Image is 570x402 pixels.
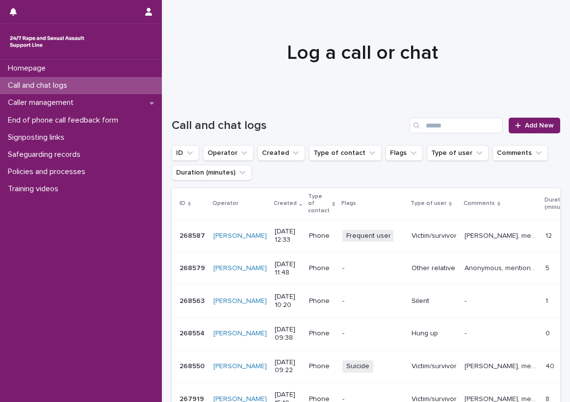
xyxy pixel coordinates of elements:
[172,165,252,180] button: Duration (minutes)
[545,262,551,273] p: 5
[412,232,457,240] p: Victim/survivor
[309,232,334,240] p: Phone
[545,360,556,371] p: 40
[180,262,207,273] p: 268579
[492,145,548,161] button: Comments
[412,297,457,305] p: Silent
[8,32,86,51] img: rhQMoQhaT3yELyF149Cw
[465,262,540,273] p: Anonymous, mentioned their brother experiencing sexual violence, discussed options around support...
[180,198,185,209] p: ID
[275,358,301,375] p: [DATE] 09:22
[465,360,540,371] p: Claire, mentioned experiencing sexual violence and talked about the impacts (flashbacks), explore...
[258,145,305,161] button: Created
[4,64,53,73] p: Homepage
[412,264,457,273] p: Other relative
[341,198,356,209] p: Flags
[342,230,395,242] span: Frequent user
[465,327,468,338] p: -
[342,264,404,273] p: -
[4,184,66,194] p: Training videos
[412,362,457,371] p: Victim/survivor
[172,119,406,133] h1: Call and chat logs
[342,297,404,305] p: -
[525,122,554,129] span: Add New
[172,145,199,161] button: ID
[308,191,330,216] p: Type of contact
[545,295,550,305] p: 1
[309,145,382,161] button: Type of contact
[4,98,81,107] p: Caller management
[427,145,489,161] button: Type of user
[274,198,297,209] p: Created
[275,260,301,277] p: [DATE] 11:48
[275,227,301,244] p: [DATE] 12:33
[465,295,468,305] p: -
[213,297,267,305] a: [PERSON_NAME]
[213,264,267,273] a: [PERSON_NAME]
[4,167,93,176] p: Policies and processes
[4,150,88,159] p: Safeguarding records
[180,360,207,371] p: 268550
[309,362,334,371] p: Phone
[213,329,267,338] a: [PERSON_NAME]
[275,293,301,309] p: [DATE] 10:20
[4,116,126,125] p: End of phone call feedback form
[309,297,334,305] p: Phone
[412,329,457,338] p: Hung up
[386,145,423,161] button: Flags
[342,329,404,338] p: -
[464,198,495,209] p: Comments
[180,230,207,240] p: 268587
[410,118,503,133] input: Search
[213,232,267,240] a: [PERSON_NAME]
[342,360,373,373] span: Suicide
[4,81,75,90] p: Call and chat logs
[180,327,207,338] p: 268554
[309,329,334,338] p: Phone
[4,133,72,142] p: Signposting links
[275,326,301,342] p: [DATE] 09:38
[411,198,446,209] p: Type of user
[203,145,254,161] button: Operator
[212,198,238,209] p: Operator
[180,295,207,305] p: 268563
[509,118,560,133] a: Add New
[545,230,554,240] p: 12
[213,362,267,371] a: [PERSON_NAME]
[465,230,540,240] p: Steven, mentioned being "sexually abused a few months ago" by someone they were staying with, sai...
[172,41,553,65] h1: Log a call or chat
[545,327,552,338] p: 0
[309,264,334,273] p: Phone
